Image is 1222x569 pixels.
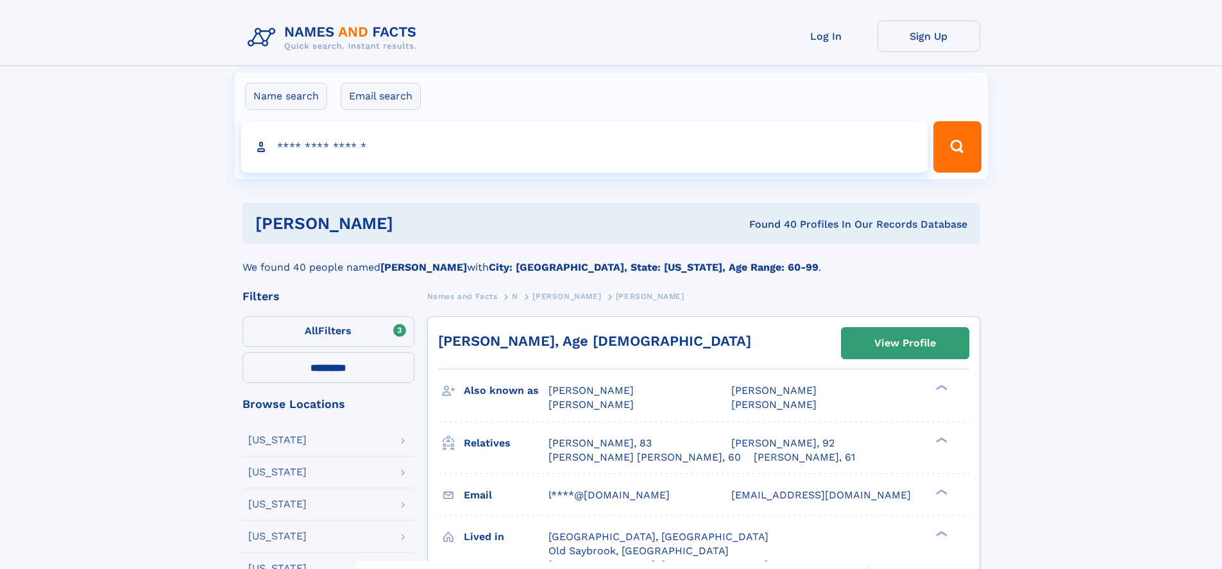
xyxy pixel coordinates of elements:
[380,261,467,273] b: [PERSON_NAME]
[248,531,307,541] div: [US_STATE]
[548,545,729,557] span: Old Saybrook, [GEOGRAPHIC_DATA]
[731,436,835,450] a: [PERSON_NAME], 92
[248,467,307,477] div: [US_STATE]
[341,83,421,110] label: Email search
[464,380,548,402] h3: Also known as
[548,450,741,464] a: [PERSON_NAME] [PERSON_NAME], 60
[731,384,817,396] span: [PERSON_NAME]
[874,328,936,358] div: View Profile
[754,450,855,464] a: [PERSON_NAME], 61
[242,291,414,302] div: Filters
[255,216,572,232] h1: [PERSON_NAME]
[775,21,878,52] a: Log In
[245,83,327,110] label: Name search
[241,121,928,173] input: search input
[933,121,981,173] button: Search Button
[616,292,684,301] span: [PERSON_NAME]
[464,526,548,548] h3: Lived in
[548,384,634,396] span: [PERSON_NAME]
[933,436,948,444] div: ❯
[512,288,518,304] a: N
[489,261,819,273] b: City: [GEOGRAPHIC_DATA], State: [US_STATE], Age Range: 60-99
[242,244,980,275] div: We found 40 people named with .
[933,488,948,496] div: ❯
[427,288,498,304] a: Names and Facts
[842,328,969,359] a: View Profile
[512,292,518,301] span: N
[731,398,817,411] span: [PERSON_NAME]
[305,325,318,337] span: All
[571,217,967,232] div: Found 40 Profiles In Our Records Database
[464,432,548,454] h3: Relatives
[438,333,751,349] a: [PERSON_NAME], Age [DEMOGRAPHIC_DATA]
[548,436,652,450] a: [PERSON_NAME], 83
[548,398,634,411] span: [PERSON_NAME]
[242,316,414,347] label: Filters
[248,435,307,445] div: [US_STATE]
[242,398,414,410] div: Browse Locations
[878,21,980,52] a: Sign Up
[248,499,307,509] div: [US_STATE]
[933,384,948,392] div: ❯
[464,484,548,506] h3: Email
[242,21,427,55] img: Logo Names and Facts
[548,531,768,543] span: [GEOGRAPHIC_DATA], [GEOGRAPHIC_DATA]
[731,489,911,501] span: [EMAIL_ADDRESS][DOMAIN_NAME]
[532,292,601,301] span: [PERSON_NAME]
[933,529,948,538] div: ❯
[532,288,601,304] a: [PERSON_NAME]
